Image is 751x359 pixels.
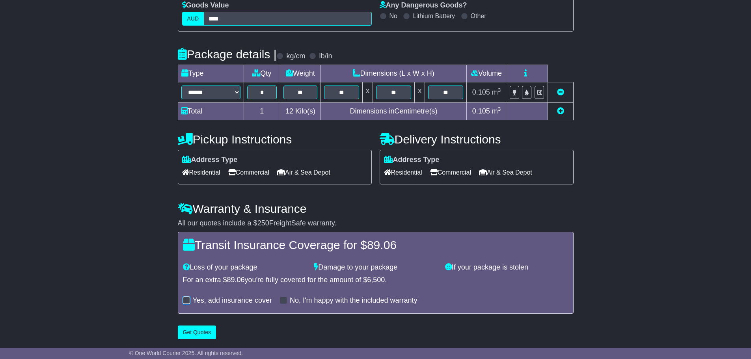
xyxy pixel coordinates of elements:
span: 250 [257,219,269,227]
a: Add new item [557,107,564,115]
button: Get Quotes [178,326,216,339]
h4: Pickup Instructions [178,133,372,146]
label: lb/in [319,52,332,61]
label: Yes, add insurance cover [193,296,272,305]
span: 0.105 [472,107,490,115]
td: Dimensions (L x W x H) [321,65,467,82]
label: No, I'm happy with the included warranty [290,296,417,305]
label: AUD [182,12,204,26]
div: For an extra $ you're fully covered for the amount of $ . [183,276,568,285]
td: Type [178,65,244,82]
h4: Transit Insurance Coverage for $ [183,238,568,251]
td: x [362,82,373,103]
td: Weight [280,65,321,82]
span: Residential [384,166,422,179]
h4: Package details | [178,48,277,61]
td: Volume [467,65,506,82]
span: 89.06 [367,238,397,251]
span: m [492,107,501,115]
td: Qty [244,65,280,82]
td: x [415,82,425,103]
span: Air & Sea Depot [479,166,532,179]
label: No [389,12,397,20]
a: Remove this item [557,88,564,96]
label: Any Dangerous Goods? [380,1,467,10]
label: Goods Value [182,1,229,10]
label: Address Type [384,156,440,164]
td: Total [178,103,244,120]
span: Air & Sea Depot [277,166,330,179]
span: m [492,88,501,96]
span: Commercial [228,166,269,179]
span: 12 [285,107,293,115]
sup: 3 [498,106,501,112]
td: 1 [244,103,280,120]
span: 0.105 [472,88,490,96]
span: © One World Courier 2025. All rights reserved. [129,350,243,356]
h4: Warranty & Insurance [178,202,574,215]
div: If your package is stolen [441,263,572,272]
td: Dimensions in Centimetre(s) [321,103,467,120]
div: Damage to your package [310,263,441,272]
label: Lithium Battery [413,12,455,20]
div: All our quotes include a $ FreightSafe warranty. [178,219,574,228]
sup: 3 [498,87,501,93]
td: Kilo(s) [280,103,321,120]
label: kg/cm [286,52,305,61]
span: Residential [182,166,220,179]
h4: Delivery Instructions [380,133,574,146]
label: Other [471,12,486,20]
label: Address Type [182,156,238,164]
span: 89.06 [227,276,245,284]
span: 6,500 [367,276,385,284]
div: Loss of your package [179,263,310,272]
span: Commercial [430,166,471,179]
